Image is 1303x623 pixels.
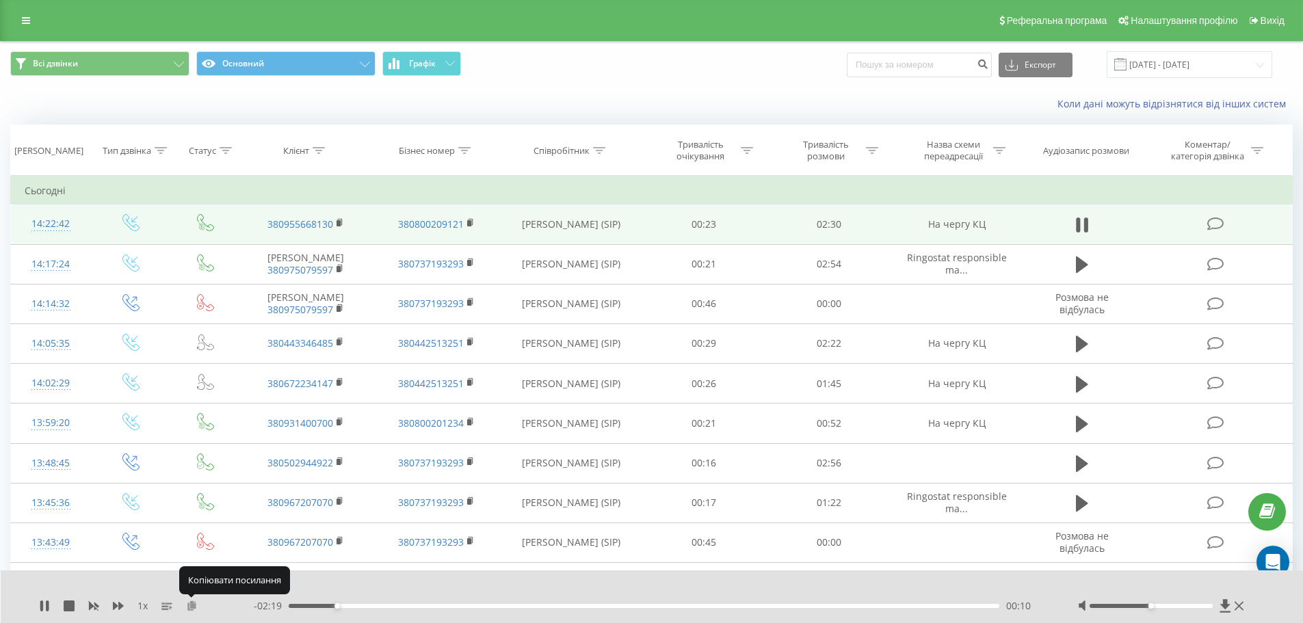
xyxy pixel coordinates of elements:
td: [PERSON_NAME] (SIP) [501,443,642,483]
a: 380672234147 [267,377,333,390]
div: 14:05:35 [25,330,77,357]
div: Статус [189,145,216,157]
div: Тривалість розмови [789,139,863,162]
span: Ringostat responsible ma... [907,490,1007,515]
div: Співробітник [534,145,590,157]
a: 380967207070 [267,535,333,548]
td: 00:29 [642,323,767,363]
td: 00:17 [642,483,767,522]
a: 380967207070 [267,496,333,509]
td: [PERSON_NAME] (SIP) [501,563,642,602]
td: [PERSON_NAME] (SIP) [501,244,642,284]
div: Копіювати посилання [179,566,290,594]
span: Розмова не відбулась [1055,529,1109,555]
div: 14:22:42 [25,211,77,237]
span: Ringostat responsible ma... [907,569,1007,594]
td: На чергу КЦ [891,403,1021,443]
a: Коли дані можуть відрізнятися вiд інших систем [1057,97,1293,110]
td: 00:45 [642,522,767,562]
div: Open Intercom Messenger [1256,546,1289,579]
div: Коментар/категорія дзвінка [1168,139,1248,162]
span: Вихід [1261,15,1285,26]
input: Пошук за номером [847,53,992,77]
div: Accessibility label [334,603,340,609]
div: 14:17:24 [25,251,77,278]
td: 00:16 [642,443,767,483]
a: 380737193293 [398,535,464,548]
td: [PERSON_NAME] (SIP) [501,403,642,443]
td: 00:00 [767,522,892,562]
div: 13:39:25 [25,569,77,596]
td: [PERSON_NAME] (SIP) [501,522,642,562]
a: 380737193293 [398,456,464,469]
a: 380800209121 [398,217,464,230]
td: 00:00 [767,284,892,323]
span: Розмова не відбулась [1055,291,1109,316]
td: [PERSON_NAME] [241,284,371,323]
span: Реферальна програма [1007,15,1107,26]
td: [PERSON_NAME] (SIP) [501,284,642,323]
a: 380443346485 [267,336,333,349]
div: 14:14:32 [25,291,77,317]
a: 380975079597 [267,263,333,276]
a: 380737193293 [398,257,464,270]
div: 13:48:45 [25,450,77,477]
div: Accessibility label [1148,603,1154,609]
a: 380737193293 [398,496,464,509]
td: 02:56 [767,443,892,483]
td: [PERSON_NAME] (SIP) [501,323,642,363]
span: Графік [409,59,436,68]
div: [PERSON_NAME] [14,145,83,157]
a: 380800201234 [398,416,464,429]
span: 00:10 [1006,599,1031,613]
div: 13:59:20 [25,410,77,436]
button: Графік [382,51,461,76]
button: Основний [196,51,376,76]
a: 380931400700 [267,416,333,429]
td: 00:21 [642,403,767,443]
td: 02:22 [767,323,892,363]
div: Клієнт [283,145,309,157]
a: 380442513251 [398,377,464,390]
td: 00:18 [642,563,767,602]
td: 02:54 [767,244,892,284]
div: Бізнес номер [399,145,455,157]
button: Експорт [999,53,1072,77]
a: 380975079597 [267,303,333,316]
span: Ringostat responsible ma... [907,251,1007,276]
td: На чергу КЦ [891,204,1021,244]
div: 13:43:49 [25,529,77,556]
td: 00:21 [642,244,767,284]
a: 380955668130 [267,217,333,230]
td: 00:26 [642,364,767,403]
div: 14:02:29 [25,370,77,397]
div: Назва схеми переадресації [917,139,990,162]
td: Сьогодні [11,177,1293,204]
td: [PERSON_NAME] (SIP) [501,364,642,403]
td: На чергу КЦ [891,364,1021,403]
td: 02:30 [767,204,892,244]
td: [PERSON_NAME] [241,244,371,284]
span: Налаштування профілю [1131,15,1237,26]
td: 00:23 [642,204,767,244]
button: Всі дзвінки [10,51,189,76]
div: Аудіозапис розмови [1043,145,1129,157]
div: Тип дзвінка [103,145,151,157]
a: 380502944922 [267,456,333,469]
div: 13:45:36 [25,490,77,516]
span: Всі дзвінки [33,58,78,69]
td: 02:53 [767,563,892,602]
td: На чергу КЦ [891,323,1021,363]
td: [PERSON_NAME] (SIP) [501,204,642,244]
td: 00:46 [642,284,767,323]
div: Тривалість очікування [664,139,737,162]
td: 01:22 [767,483,892,522]
td: 00:52 [767,403,892,443]
span: 1 x [137,599,148,613]
a: 380442513251 [398,336,464,349]
span: - 02:19 [254,599,289,613]
td: [PERSON_NAME] (SIP) [501,483,642,522]
td: 01:45 [767,364,892,403]
a: 380737193293 [398,297,464,310]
